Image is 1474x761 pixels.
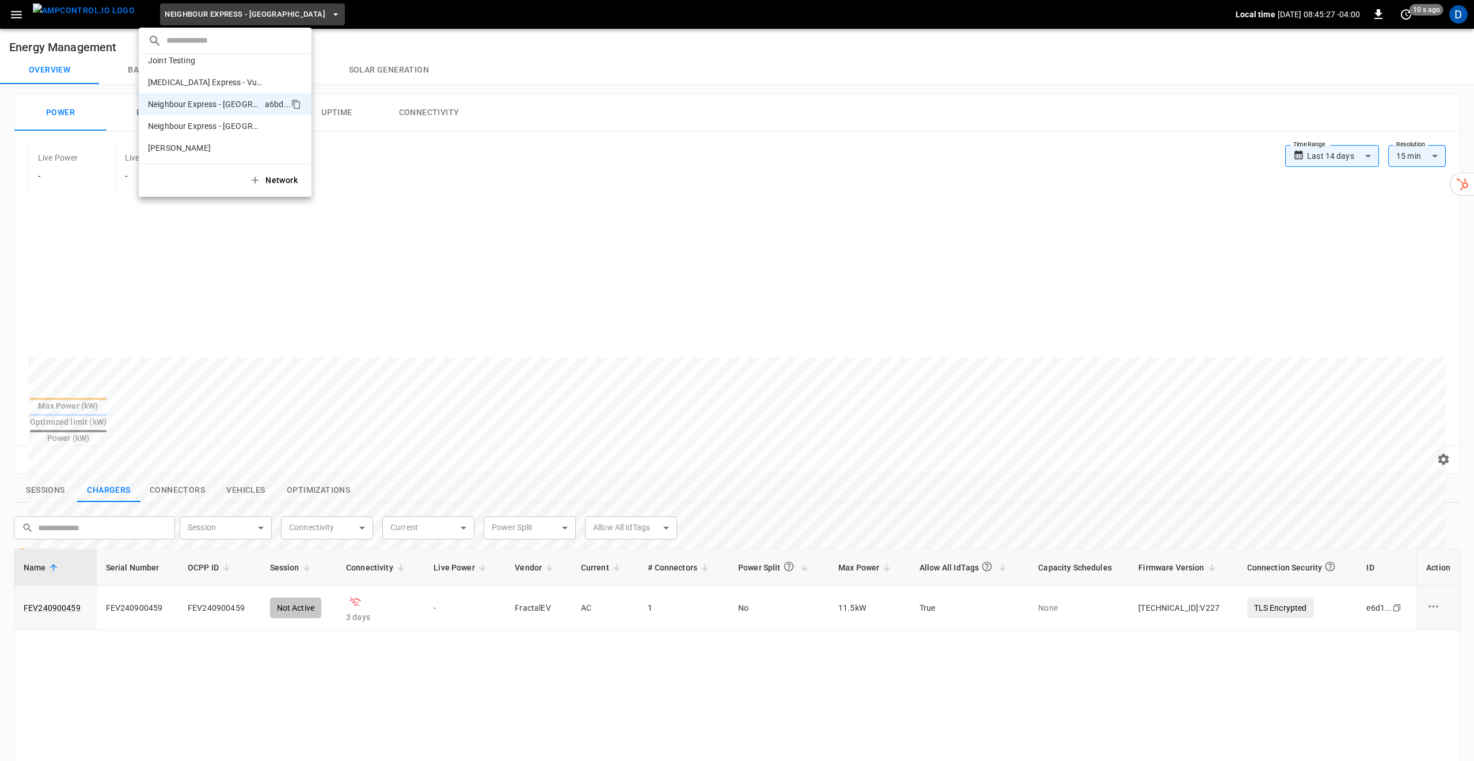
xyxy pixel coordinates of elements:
[148,98,260,110] p: Neighbour Express - [GEOGRAPHIC_DATA]
[148,55,261,66] p: Joint Testing
[148,142,261,154] p: [PERSON_NAME]
[242,169,307,192] button: Network
[290,97,303,111] div: copy
[148,120,263,132] p: Neighbour Express - [GEOGRAPHIC_DATA]
[148,77,262,88] p: [MEDICAL_DATA] Express - Vulcan Way Richmond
